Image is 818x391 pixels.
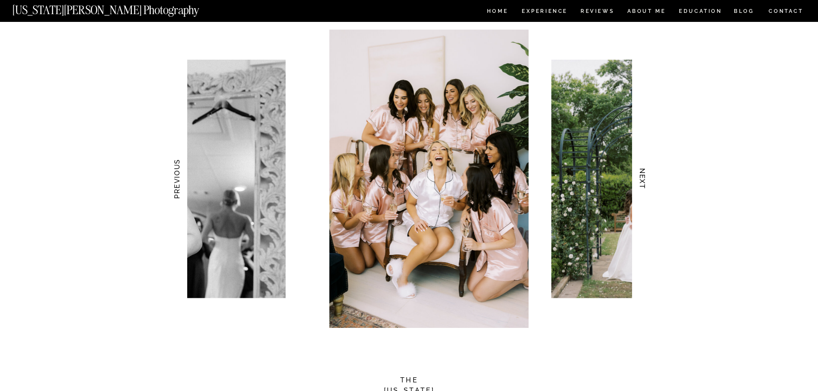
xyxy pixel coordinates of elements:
[627,9,666,16] a: ABOUT ME
[485,9,510,16] a: HOME
[734,9,754,16] a: BLOG
[581,9,613,16] a: REVIEWS
[678,9,723,16] a: EDUCATION
[768,6,804,16] a: CONTACT
[12,4,228,12] a: [US_STATE][PERSON_NAME] Photography
[172,152,181,206] h3: PREVIOUS
[638,152,647,206] h3: NEXT
[522,9,567,16] a: Experience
